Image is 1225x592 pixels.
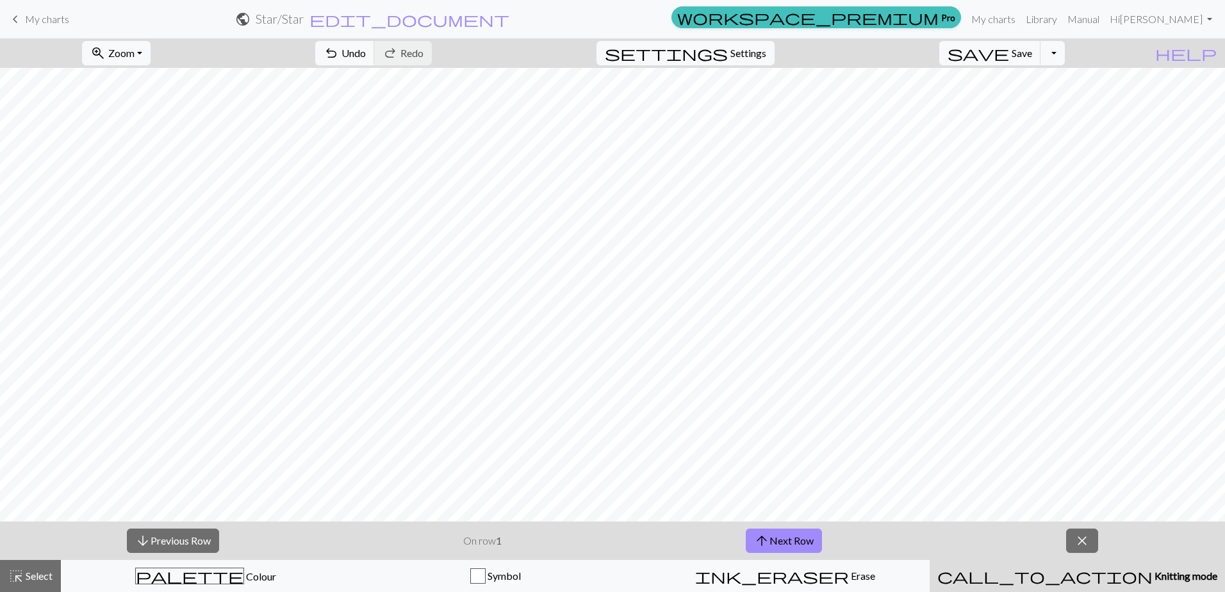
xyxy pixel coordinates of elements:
span: Zoom [108,47,135,59]
span: undo [324,44,339,62]
span: close [1074,532,1090,550]
span: workspace_premium [677,8,939,26]
button: SettingsSettings [596,41,775,65]
span: call_to_action [937,567,1153,585]
span: Select [24,570,53,582]
span: save [948,44,1009,62]
span: edit_document [309,10,509,28]
span: Undo [341,47,366,59]
span: arrow_upward [754,532,769,550]
span: My charts [25,13,69,25]
i: Settings [605,45,728,61]
button: Next Row [746,529,822,553]
a: Library [1021,6,1062,32]
a: Manual [1062,6,1105,32]
span: help [1155,44,1217,62]
h2: Star / Star [256,12,304,26]
button: Save [939,41,1041,65]
span: palette [136,567,243,585]
button: Knitting mode [930,560,1225,592]
button: Symbol [350,560,640,592]
span: keyboard_arrow_left [8,10,23,28]
span: public [235,10,251,28]
button: Zoom [82,41,151,65]
button: Undo [315,41,375,65]
span: Colour [244,570,276,582]
span: Erase [849,570,875,582]
a: My charts [966,6,1021,32]
span: Knitting mode [1153,570,1217,582]
span: zoom_in [90,44,106,62]
a: My charts [8,8,69,30]
span: Save [1012,47,1032,59]
span: highlight_alt [8,567,24,585]
p: On row [463,533,502,548]
button: Previous Row [127,529,219,553]
button: Colour [61,560,350,592]
span: Symbol [486,570,521,582]
span: settings [605,44,728,62]
a: Pro [671,6,961,28]
strong: 1 [496,534,502,547]
span: Settings [730,45,766,61]
span: ink_eraser [695,567,849,585]
a: Hi[PERSON_NAME] [1105,6,1217,32]
button: Erase [640,560,930,592]
span: arrow_downward [135,532,151,550]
